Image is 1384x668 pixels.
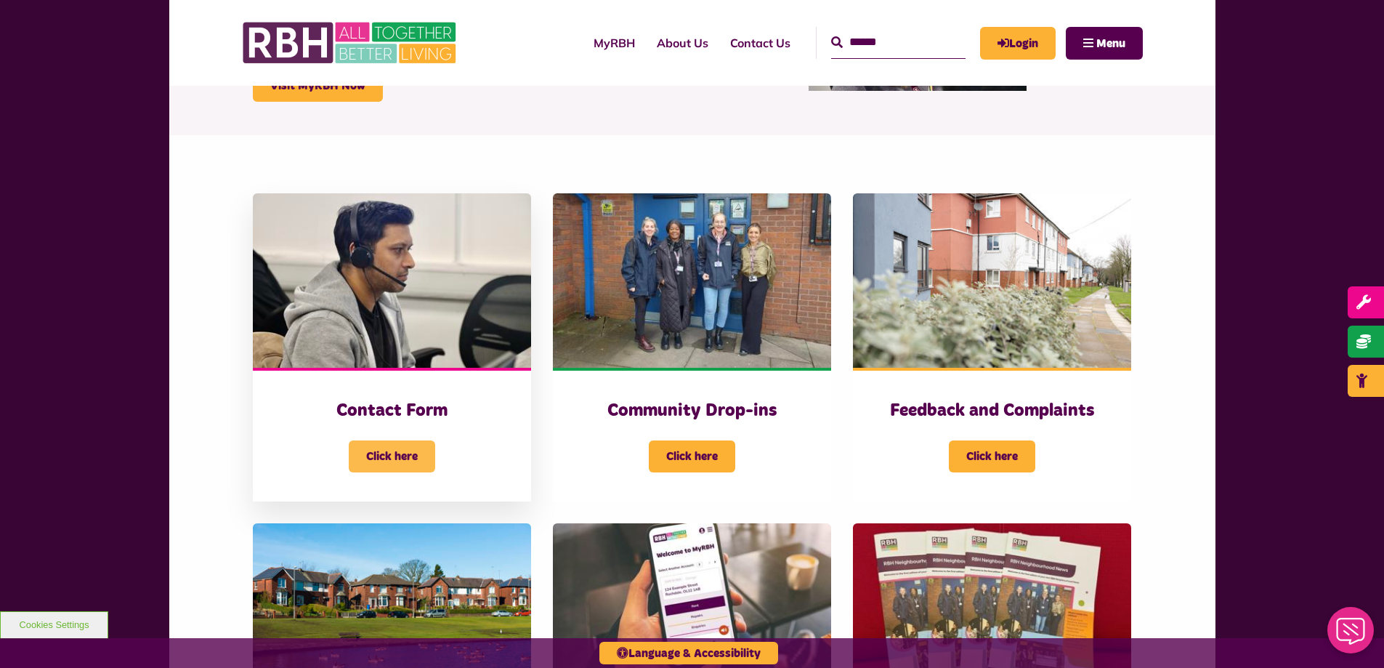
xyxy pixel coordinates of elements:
[853,193,1131,368] img: SAZMEDIA RBH 22FEB24 97
[242,15,460,71] img: RBH
[582,400,802,422] h3: Community Drop-ins
[282,400,502,422] h3: Contact Form
[980,27,1056,60] a: MyRBH
[882,400,1102,422] h3: Feedback and Complaints
[599,642,778,664] button: Language & Accessibility
[649,440,735,472] span: Click here
[853,193,1131,502] a: Feedback and Complaints Click here
[646,23,719,63] a: About Us
[1066,27,1143,60] button: Navigation
[553,193,831,502] a: Community Drop-ins Click here
[949,440,1035,472] span: Click here
[253,193,531,368] img: Contact Centre February 2024 (4)
[553,193,831,368] img: Heywood Drop In 2024
[349,440,435,472] span: Click here
[719,23,801,63] a: Contact Us
[1096,38,1125,49] span: Menu
[831,27,966,58] input: Search
[253,193,531,502] a: Contact Form Click here
[1319,603,1384,668] iframe: Netcall Web Assistant for live chat
[583,23,646,63] a: MyRBH
[253,70,383,102] a: Visit MyRBH Now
